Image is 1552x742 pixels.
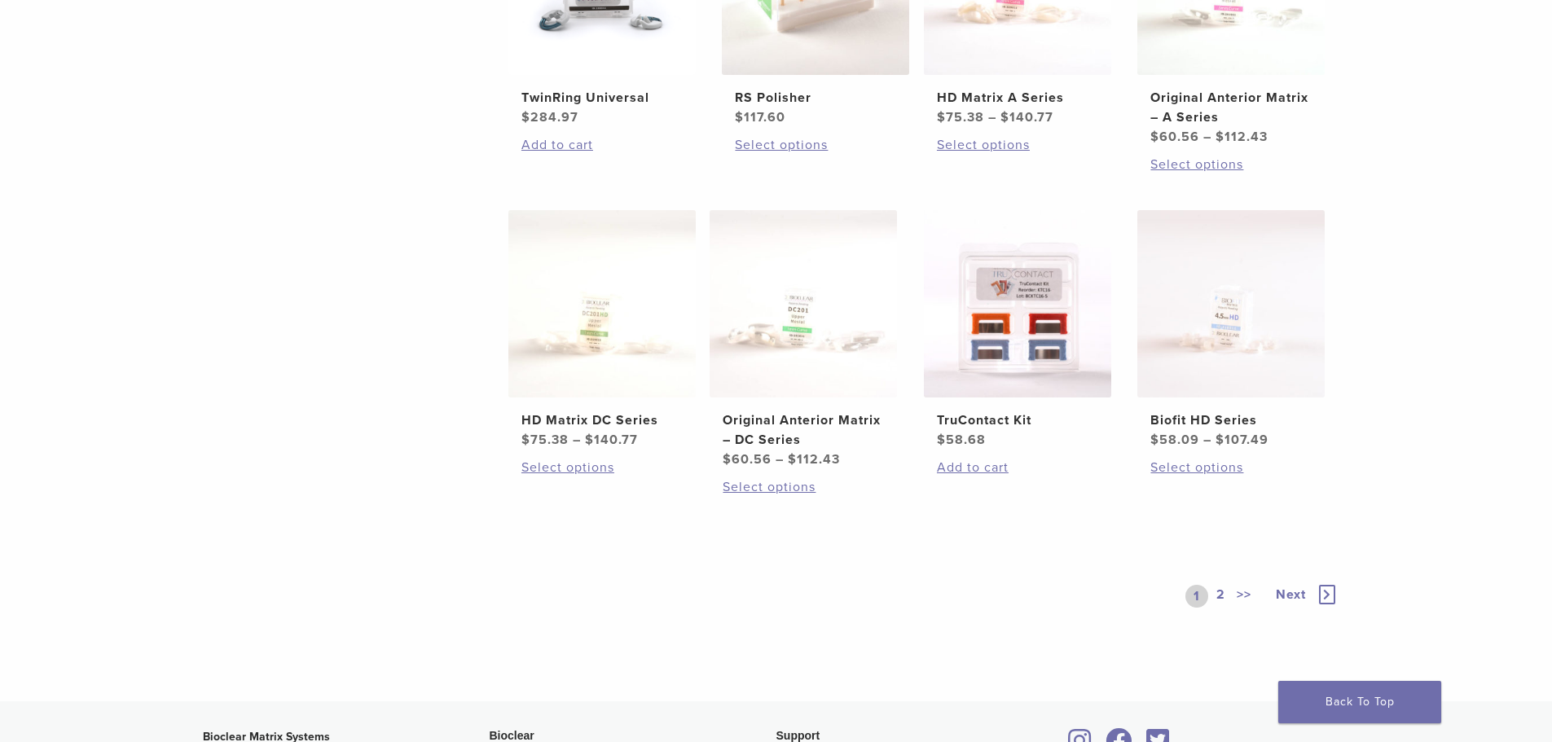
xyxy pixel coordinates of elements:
a: Add to cart: “TruContact Kit” [937,458,1098,477]
span: – [1203,432,1211,448]
span: – [1203,129,1211,145]
a: 1 [1185,585,1208,608]
img: TruContact Kit [924,210,1111,397]
span: – [573,432,581,448]
a: >> [1233,585,1255,608]
a: TruContact KitTruContact Kit $58.68 [923,210,1113,450]
span: $ [937,432,946,448]
bdi: 140.77 [1000,109,1053,125]
a: Select options for “Original Anterior Matrix - A Series” [1150,155,1312,174]
a: Add to cart: “TwinRing Universal” [521,135,683,155]
a: HD Matrix DC SeriesHD Matrix DC Series [508,210,697,450]
a: Select options for “HD Matrix DC Series” [521,458,683,477]
bdi: 60.56 [723,451,772,468]
span: $ [585,432,594,448]
bdi: 75.38 [937,109,984,125]
span: $ [1000,109,1009,125]
h2: Biofit HD Series [1150,411,1312,430]
bdi: 107.49 [1216,432,1268,448]
img: HD Matrix DC Series [508,210,696,397]
a: Biofit HD SeriesBiofit HD Series [1137,210,1326,450]
h2: HD Matrix A Series [937,88,1098,108]
a: Select options for “RS Polisher” [735,135,896,155]
span: – [776,451,784,468]
span: $ [1216,129,1224,145]
h2: Original Anterior Matrix – A Series [1150,88,1312,127]
img: Original Anterior Matrix - DC Series [710,210,897,397]
span: $ [788,451,797,468]
bdi: 284.97 [521,109,578,125]
a: Select options for “Biofit HD Series” [1150,458,1312,477]
bdi: 75.38 [521,432,569,448]
bdi: 60.56 [1150,129,1199,145]
span: Bioclear [490,729,534,742]
span: $ [937,109,946,125]
h2: HD Matrix DC Series [521,411,683,430]
span: $ [723,451,732,468]
h2: Original Anterior Matrix – DC Series [723,411,884,450]
bdi: 112.43 [1216,129,1268,145]
a: 2 [1213,585,1229,608]
img: Biofit HD Series [1137,210,1325,397]
span: – [988,109,996,125]
a: Back To Top [1278,681,1441,723]
span: $ [1150,129,1159,145]
span: $ [521,432,530,448]
bdi: 58.09 [1150,432,1199,448]
span: $ [1150,432,1159,448]
bdi: 112.43 [788,451,840,468]
span: $ [735,109,744,125]
span: Next [1276,586,1306,603]
a: Select options for “HD Matrix A Series” [937,135,1098,155]
h2: RS Polisher [735,88,896,108]
span: $ [521,109,530,125]
bdi: 58.68 [937,432,986,448]
span: $ [1216,432,1224,448]
a: Select options for “Original Anterior Matrix - DC Series” [723,477,884,497]
bdi: 140.77 [585,432,638,448]
a: Original Anterior Matrix - DC SeriesOriginal Anterior Matrix – DC Series [709,210,899,469]
bdi: 117.60 [735,109,785,125]
h2: TwinRing Universal [521,88,683,108]
h2: TruContact Kit [937,411,1098,430]
span: Support [776,729,820,742]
